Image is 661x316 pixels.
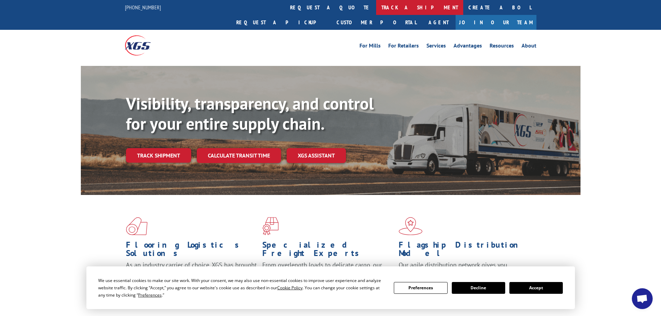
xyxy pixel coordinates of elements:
[522,43,536,51] a: About
[426,43,446,51] a: Services
[454,43,482,51] a: Advantages
[331,15,422,30] a: Customer Portal
[399,217,423,235] img: xgs-icon-flagship-distribution-model-red
[262,217,279,235] img: xgs-icon-focused-on-flooring-red
[126,93,374,134] b: Visibility, transparency, and control for your entire supply chain.
[277,285,303,291] span: Cookie Policy
[359,43,381,51] a: For Mills
[86,266,575,309] div: Cookie Consent Prompt
[231,15,331,30] a: Request a pickup
[509,282,563,294] button: Accept
[126,261,257,285] span: As an industry carrier of choice, XGS has brought innovation and dedication to flooring logistics...
[388,43,419,51] a: For Retailers
[399,261,526,277] span: Our agile distribution network gives you nationwide inventory management on demand.
[126,241,257,261] h1: Flooring Logistics Solutions
[197,148,281,163] a: Calculate transit time
[125,4,161,11] a: [PHONE_NUMBER]
[287,148,346,163] a: XGS ASSISTANT
[422,15,456,30] a: Agent
[262,261,393,292] p: From overlength loads to delicate cargo, our experienced staff knows the best way to move your fr...
[399,241,530,261] h1: Flagship Distribution Model
[262,241,393,261] h1: Specialized Freight Experts
[394,282,447,294] button: Preferences
[138,292,162,298] span: Preferences
[632,288,653,309] div: Open chat
[456,15,536,30] a: Join Our Team
[126,148,191,163] a: Track shipment
[490,43,514,51] a: Resources
[126,217,147,235] img: xgs-icon-total-supply-chain-intelligence-red
[452,282,505,294] button: Decline
[98,277,385,299] div: We use essential cookies to make our site work. With your consent, we may also use non-essential ...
